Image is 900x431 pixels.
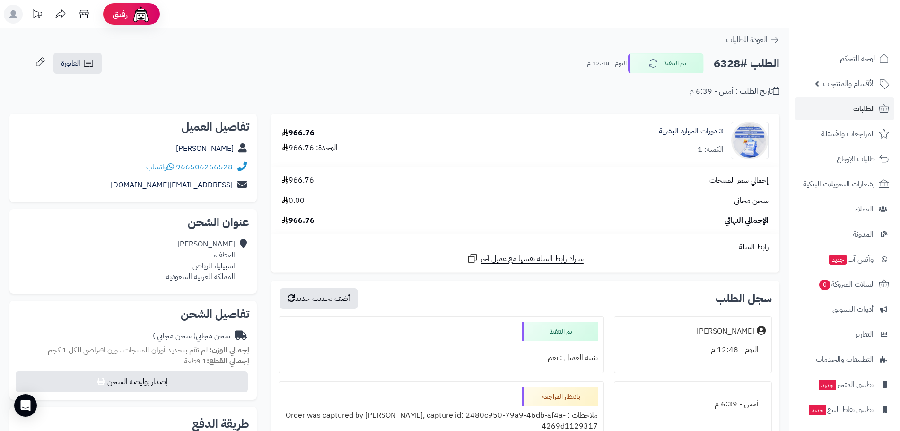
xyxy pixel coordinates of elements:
[620,341,766,359] div: اليوم - 12:48 م
[809,405,826,415] span: جديد
[853,228,874,241] span: المدونة
[467,253,584,264] a: شارك رابط السلة نفسها مع عميل آخر
[725,215,769,226] span: الإجمالي النهائي
[795,298,894,321] a: أدوات التسويق
[795,97,894,120] a: الطلبات
[275,242,776,253] div: رابط السلة
[795,398,894,421] a: تطبيق نقاط البيعجديد
[731,122,768,159] img: 1756049742-%D8%B5%D9%88%D8%A9-90x90.jpg
[823,77,875,90] span: الأقسام والمنتجات
[587,59,627,68] small: اليوم - 12:48 م
[816,353,874,366] span: التطبيقات والخدمات
[282,128,315,139] div: 966.76
[481,254,584,264] span: شارك رابط السلة نفسها مع عميل آخر
[795,148,894,170] a: طلبات الإرجاع
[113,9,128,20] span: رفيق
[840,52,875,65] span: لوحة التحكم
[795,198,894,220] a: العملاء
[53,53,102,74] a: الفاتورة
[795,223,894,246] a: المدونة
[808,403,874,416] span: تطبيق نقاط البيع
[61,58,80,69] span: الفاتورة
[795,123,894,145] a: المراجعات والأسئلة
[821,127,875,141] span: المراجعات والأسئلة
[734,195,769,206] span: شحن مجاني
[828,253,874,266] span: وآتس آب
[803,177,875,191] span: إشعارات التحويلات البنكية
[282,195,305,206] span: 0.00
[818,378,874,391] span: تطبيق المتجر
[832,303,874,316] span: أدوات التسويق
[17,121,249,132] h2: تفاصيل العميل
[795,348,894,371] a: التطبيقات والخدمات
[853,102,875,115] span: الطلبات
[726,34,779,45] a: العودة للطلبات
[837,152,875,166] span: طلبات الإرجاع
[697,326,754,337] div: [PERSON_NAME]
[184,355,249,367] small: 1 قطعة
[522,322,598,341] div: تم التنفيذ
[176,161,233,173] a: 966506266528
[17,217,249,228] h2: عنوان الشحن
[282,175,314,186] span: 966.76
[146,161,174,173] a: واتساب
[795,373,894,396] a: تطبيق المتجرجديد
[111,179,233,191] a: [EMAIL_ADDRESS][DOMAIN_NAME]
[819,279,831,290] span: 0
[176,143,234,154] a: [PERSON_NAME]
[726,34,768,45] span: العودة للطلبات
[285,349,598,367] div: تنبيه العميل : نعم
[153,330,196,342] span: ( شحن مجاني )
[14,394,37,417] div: Open Intercom Messenger
[131,5,150,24] img: ai-face.png
[522,387,598,406] div: بانتظار المراجعة
[207,355,249,367] strong: إجمالي القطع:
[210,344,249,356] strong: إجمالي الوزن:
[620,395,766,413] div: أمس - 6:39 م
[856,328,874,341] span: التقارير
[714,54,779,73] h2: الطلب #6328
[795,248,894,271] a: وآتس آبجديد
[282,215,315,226] span: 966.76
[818,278,875,291] span: السلات المتروكة
[819,380,836,390] span: جديد
[698,144,724,155] div: الكمية: 1
[17,308,249,320] h2: تفاصيل الشحن
[836,12,891,32] img: logo-2.png
[25,5,49,26] a: تحديثات المنصة
[192,418,249,430] h2: طريقة الدفع
[795,47,894,70] a: لوحة التحكم
[795,323,894,346] a: التقارير
[690,86,779,97] div: تاريخ الطلب : أمس - 6:39 م
[16,371,248,392] button: إصدار بوليصة الشحن
[795,273,894,296] a: السلات المتروكة0
[48,344,208,356] span: لم تقم بتحديد أوزان للمنتجات ، وزن افتراضي للكل 1 كجم
[709,175,769,186] span: إجمالي سعر المنتجات
[280,288,358,309] button: أضف تحديث جديد
[829,255,847,265] span: جديد
[795,173,894,195] a: إشعارات التحويلات البنكية
[282,142,338,153] div: الوحدة: 966.76
[628,53,704,73] button: تم التنفيذ
[153,331,230,342] div: شحن مجاني
[855,202,874,216] span: العملاء
[659,126,724,137] a: 3 دورات الموارد البشرية
[166,239,235,282] div: [PERSON_NAME] العطف، اشبيليا، الرياض المملكة العربية السعودية
[716,293,772,304] h3: سجل الطلب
